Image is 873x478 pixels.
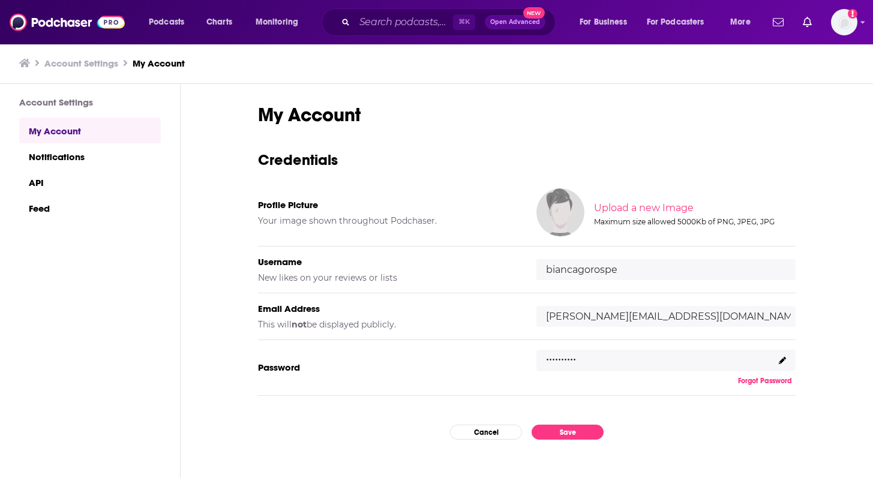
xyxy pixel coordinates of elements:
button: Forgot Password [734,376,796,386]
img: User Profile [831,9,857,35]
h5: Username [258,256,517,267]
b: not [292,319,307,330]
a: My Account [133,58,185,69]
button: open menu [571,13,642,32]
span: Logged in as biancagorospe [831,9,857,35]
button: Show profile menu [831,9,857,35]
input: email [536,306,796,327]
h1: My Account [258,103,796,127]
span: More [730,14,751,31]
h3: Credentials [258,151,796,169]
h5: This will be displayed publicly. [258,319,517,330]
span: For Podcasters [647,14,704,31]
img: Your profile image [536,188,584,236]
a: Account Settings [44,58,118,69]
input: Search podcasts, credits, & more... [355,13,453,32]
span: Open Advanced [490,19,540,25]
svg: Add a profile image [848,9,857,19]
span: Charts [206,14,232,31]
span: New [523,7,545,19]
a: Charts [199,13,239,32]
span: ⌘ K [453,14,475,30]
button: Open AdvancedNew [485,15,545,29]
button: open menu [247,13,314,32]
img: Podchaser - Follow, Share and Rate Podcasts [10,11,125,34]
a: API [19,169,161,195]
a: My Account [19,118,161,143]
h3: Account Settings [19,97,161,108]
a: Feed [19,195,161,221]
div: Maximum size allowed 5000Kb of PNG, JPEG, JPG [594,217,793,226]
button: open menu [722,13,766,32]
button: open menu [140,13,200,32]
h5: Email Address [258,303,517,314]
h5: Your image shown throughout Podchaser. [258,215,517,226]
a: Notifications [19,143,161,169]
p: .......... [546,347,576,364]
input: username [536,259,796,280]
span: For Business [580,14,627,31]
button: open menu [639,13,722,32]
div: Search podcasts, credits, & more... [333,8,567,36]
h5: New likes on your reviews or lists [258,272,517,283]
h5: Password [258,362,517,373]
span: Podcasts [149,14,184,31]
button: Cancel [450,425,522,440]
button: Save [532,425,604,440]
a: Show notifications dropdown [798,12,817,32]
a: Show notifications dropdown [768,12,788,32]
span: Monitoring [256,14,298,31]
h5: Profile Picture [258,199,517,211]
